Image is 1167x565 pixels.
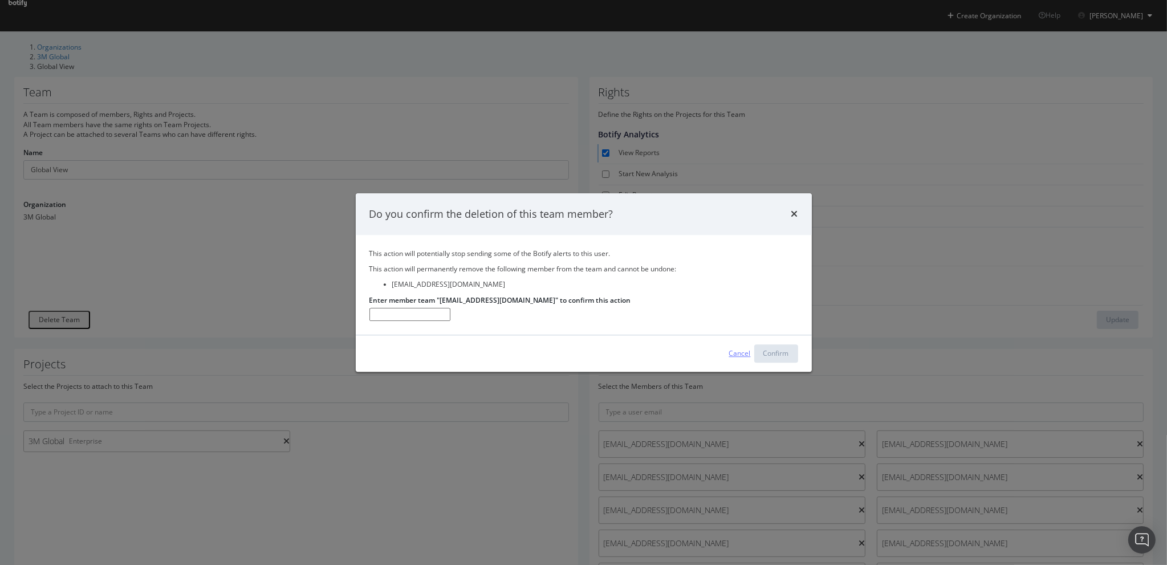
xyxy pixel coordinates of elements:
div: Cancel [729,349,751,359]
div: Confirm [763,349,789,359]
p: This action will potentially stop sending some of the Botify alerts to this user. [369,249,798,259]
div: Open Intercom Messenger [1128,526,1156,554]
div: times [791,207,798,222]
button: Confirm [754,344,798,363]
div: modal [356,193,812,372]
li: [EMAIL_ADDRESS][DOMAIN_NAME] [392,280,798,290]
label: Enter member team "[EMAIL_ADDRESS][DOMAIN_NAME]" to confirm this action [369,295,631,305]
div: Do you confirm the deletion of this team member? [369,207,613,222]
p: This action will permanently remove the following member from the team and cannot be undone: [369,265,798,274]
button: Cancel [726,344,754,363]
